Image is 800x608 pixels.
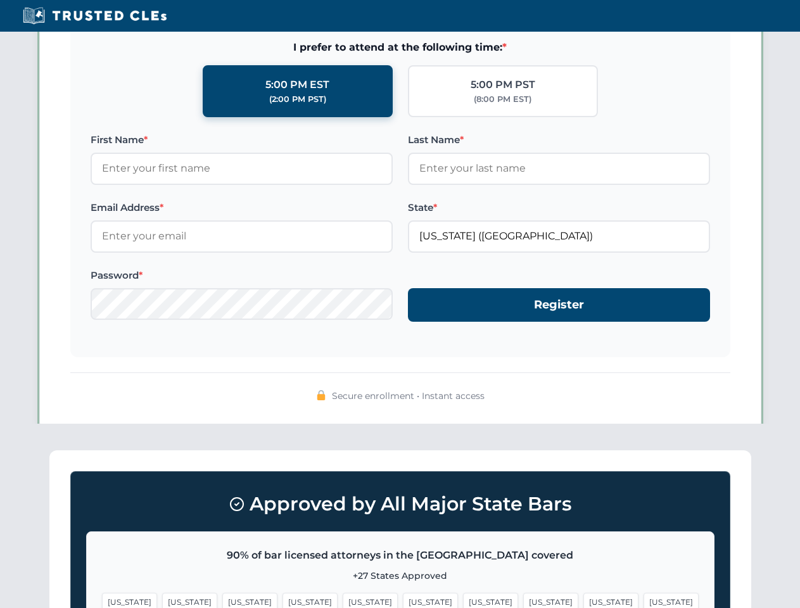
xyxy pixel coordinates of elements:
[408,288,710,322] button: Register
[316,390,326,400] img: 🔒
[86,487,714,521] h3: Approved by All Major State Bars
[471,77,535,93] div: 5:00 PM PST
[408,200,710,215] label: State
[332,389,485,403] span: Secure enrollment • Instant access
[19,6,170,25] img: Trusted CLEs
[474,93,531,106] div: (8:00 PM EST)
[102,547,699,564] p: 90% of bar licensed attorneys in the [GEOGRAPHIC_DATA] covered
[408,220,710,252] input: Florida (FL)
[91,132,393,148] label: First Name
[265,77,329,93] div: 5:00 PM EST
[91,153,393,184] input: Enter your first name
[102,569,699,583] p: +27 States Approved
[408,132,710,148] label: Last Name
[91,268,393,283] label: Password
[91,39,710,56] span: I prefer to attend at the following time:
[269,93,326,106] div: (2:00 PM PST)
[91,200,393,215] label: Email Address
[91,220,393,252] input: Enter your email
[408,153,710,184] input: Enter your last name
